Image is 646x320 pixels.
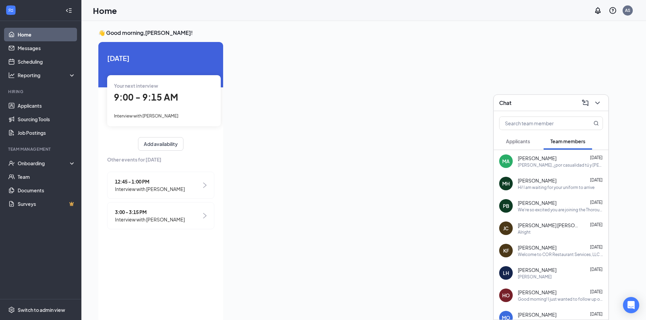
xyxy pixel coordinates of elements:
[115,185,185,193] span: Interview with [PERSON_NAME]
[98,29,608,37] h3: 👋 Good morning, [PERSON_NAME] !
[18,41,76,55] a: Messages
[115,208,185,216] span: 3:00 - 3:15 PM
[8,72,15,79] svg: Analysis
[8,89,74,94] div: Hiring
[114,113,178,119] span: Interview with [PERSON_NAME]
[518,229,531,235] div: Alright
[518,274,552,280] div: [PERSON_NAME]
[18,55,76,68] a: Scheduling
[18,160,70,167] div: Onboarding
[107,53,214,63] span: [DATE]
[503,202,509,209] div: PB
[8,146,74,152] div: Team Management
[18,99,76,112] a: Applicants
[114,91,178,103] span: 9:00 - 9:15 AM
[93,5,117,16] h1: Home
[8,160,15,167] svg: UserCheck
[593,121,599,126] svg: MagnifyingGlass
[590,177,603,183] span: [DATE]
[590,289,603,294] span: [DATE]
[502,180,510,187] div: MH
[115,216,185,223] span: Interview with [PERSON_NAME]
[580,98,591,108] button: ComposeMessage
[590,155,603,160] span: [DATE]
[518,155,556,162] span: [PERSON_NAME]
[138,137,183,151] button: Add availability
[518,289,556,296] span: [PERSON_NAME]
[590,200,603,205] span: [DATE]
[18,184,76,197] a: Documents
[518,199,556,206] span: [PERSON_NAME]
[503,270,509,276] div: LH
[590,267,603,272] span: [DATE]
[18,28,76,41] a: Home
[518,207,603,213] div: We're so excited you are joining the Thoroughbred Square [DEMOGRAPHIC_DATA]-fil-Ateam ! Do you kn...
[594,6,602,15] svg: Notifications
[18,306,65,313] div: Switch to admin view
[518,177,556,184] span: [PERSON_NAME]
[592,98,603,108] button: ChevronDown
[518,266,556,273] span: [PERSON_NAME]
[625,7,630,13] div: AS
[590,244,603,250] span: [DATE]
[502,292,510,299] div: HO
[518,185,594,190] div: Hi! I am waiting for your uniform to arrive
[503,247,509,254] div: KF
[114,83,158,89] span: Your next interview
[500,117,580,130] input: Search team member
[623,297,639,313] div: Open Intercom Messenger
[581,99,589,107] svg: ComposeMessage
[506,138,530,144] span: Applicants
[502,158,510,165] div: MA
[499,99,511,107] h3: Chat
[518,222,579,229] span: [PERSON_NAME] [PERSON_NAME]
[590,312,603,317] span: [DATE]
[18,170,76,184] a: Team
[518,162,603,168] div: [PERSON_NAME], ¿por casualidad tú y [PERSON_NAME] tendrían algún uniforme viejo para empezar? Hay...
[18,112,76,126] a: Sourcing Tools
[107,156,214,163] span: Other events for [DATE]
[590,222,603,227] span: [DATE]
[8,306,15,313] svg: Settings
[115,178,185,185] span: 12:45 - 1:00 PM
[18,197,76,211] a: SurveysCrown
[609,6,617,15] svg: QuestionInfo
[18,126,76,140] a: Job Postings
[593,99,602,107] svg: ChevronDown
[518,296,603,302] div: Good morning! I just wanted to follow up on my previous message regarding my shift for [DATE]. I ...
[518,244,556,251] span: [PERSON_NAME]
[518,311,556,318] span: [PERSON_NAME]
[518,252,603,257] div: Welcome to COR Restaurant Services, LLC ([DEMOGRAPHIC_DATA]-fil-A)! We're so excited to have you ...
[65,7,72,14] svg: Collapse
[7,7,14,14] svg: WorkstreamLogo
[18,72,76,79] div: Reporting
[503,225,509,232] div: JC
[550,138,585,144] span: Team members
